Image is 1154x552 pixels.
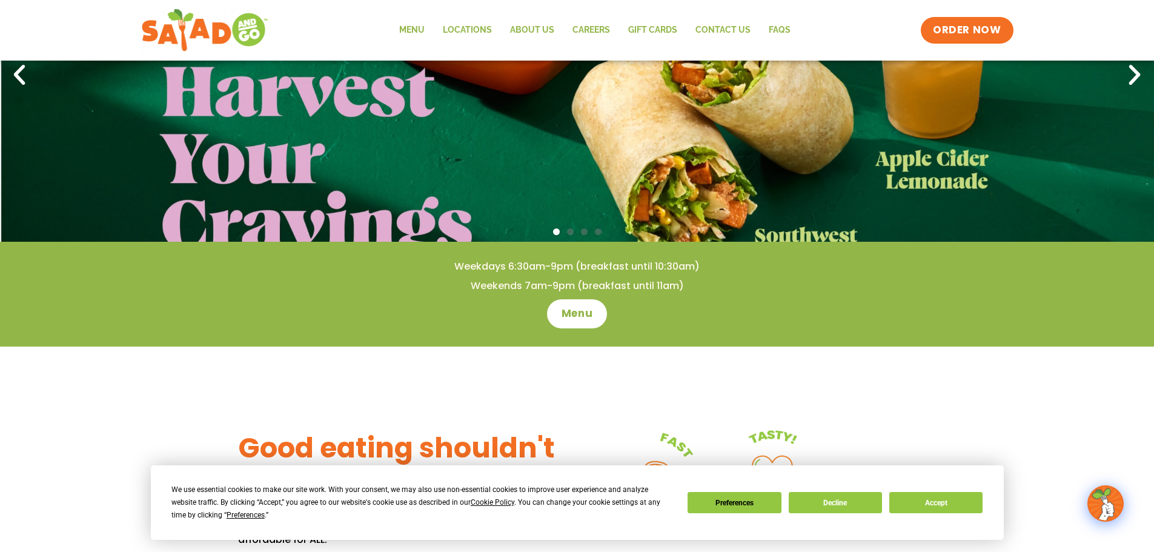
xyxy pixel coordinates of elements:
[595,228,602,235] span: Go to slide 4
[471,498,514,507] span: Cookie Policy
[24,260,1130,273] h4: Weekdays 6:30am-9pm (breakfast until 10:30am)
[501,16,563,44] a: About Us
[1089,487,1122,520] img: wpChatIcon
[933,23,1001,38] span: ORDER NOW
[171,484,673,522] div: We use essential cookies to make our site work. With your consent, we may also use non-essential ...
[390,16,800,44] nav: Menu
[581,228,588,235] span: Go to slide 3
[562,307,592,321] span: Menu
[686,16,760,44] a: Contact Us
[688,492,781,513] button: Preferences
[6,62,33,88] div: Previous slide
[24,279,1130,293] h4: Weekends 7am-9pm (breakfast until 11am)
[553,228,560,235] span: Go to slide 1
[921,17,1013,44] a: ORDER NOW
[760,16,800,44] a: FAQs
[227,511,265,519] span: Preferences
[434,16,501,44] a: Locations
[889,492,983,513] button: Accept
[563,16,619,44] a: Careers
[141,6,269,55] img: new-SAG-logo-768×292
[567,228,574,235] span: Go to slide 2
[151,465,1004,540] div: Cookie Consent Prompt
[1121,62,1148,88] div: Next slide
[789,492,882,513] button: Decline
[238,430,577,503] h3: Good eating shouldn't be complicated.
[619,16,686,44] a: GIFT CARDS
[390,16,434,44] a: Menu
[547,299,607,328] a: Menu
